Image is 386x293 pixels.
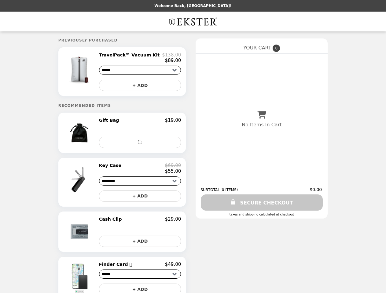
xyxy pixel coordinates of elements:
[162,52,181,58] p: $138.00
[99,236,181,247] button: + ADD
[64,118,96,148] img: Gift Bag
[58,38,186,42] h5: Previously Purchased
[200,213,323,216] div: Taxes and Shipping calculated at checkout
[273,45,280,52] span: 0
[99,190,181,202] button: + ADD
[99,80,181,91] button: + ADD
[167,15,219,28] img: Brand Logo
[154,4,231,8] p: Welcome Back, [GEOGRAPHIC_DATA]!
[99,52,162,58] h2: TravelPack™ Vacuum Kit
[165,58,181,63] p: $89.00
[165,262,181,267] p: $49.00
[99,118,122,123] h2: Gift Bag
[200,188,220,192] span: SUBTOTAL
[165,216,181,222] p: $29.00
[64,216,96,247] img: Cash Clip
[243,45,271,51] span: YOUR CART
[220,188,238,192] span: ( 0 ITEMS )
[165,168,181,174] p: $55.00
[310,187,323,192] span: $0.00
[99,216,124,222] h2: Cash Clip
[165,163,181,168] p: $69.00
[99,163,124,168] h2: Key Case
[58,103,186,108] h5: Recommended Items
[165,118,181,123] p: $19.00
[99,269,181,279] select: Select a product variant
[99,262,135,267] h2: Finder Card 
[242,122,281,128] p: No Items In Cart
[99,176,181,186] select: Select a product variant
[62,52,98,86] img: TravelPack™ Vacuum Kit
[99,66,181,75] select: Select a product variant
[62,163,98,197] img: Key Case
